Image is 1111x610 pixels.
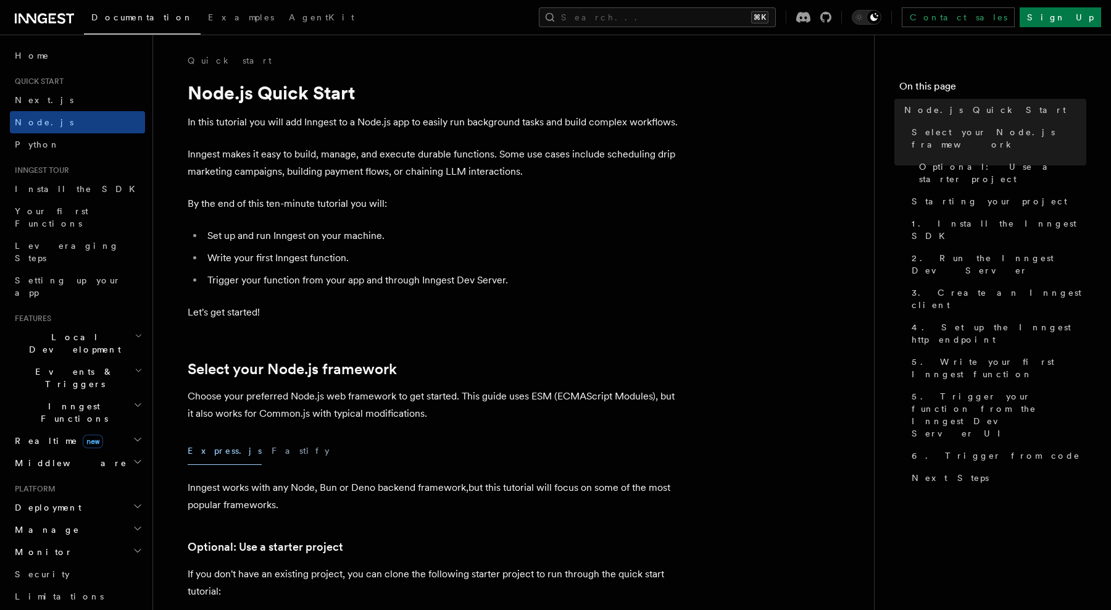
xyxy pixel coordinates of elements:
[10,200,145,235] a: Your first Functions
[15,569,70,579] span: Security
[907,247,1086,282] a: 2. Run the Inngest Dev Server
[204,227,681,244] li: Set up and run Inngest on your machine.
[907,282,1086,316] a: 3. Create an Inngest client
[10,133,145,156] a: Python
[188,146,681,180] p: Inngest makes it easy to build, manage, and execute durable functions. Some use cases include sch...
[15,95,73,105] span: Next.js
[10,524,80,536] span: Manage
[10,235,145,269] a: Leveraging Steps
[912,195,1067,207] span: Starting your project
[907,467,1086,489] a: Next Steps
[899,79,1086,99] h4: On this page
[204,249,681,267] li: Write your first Inngest function.
[289,12,354,22] span: AgentKit
[15,241,119,263] span: Leveraging Steps
[15,275,121,298] span: Setting up your app
[907,190,1086,212] a: Starting your project
[912,252,1086,277] span: 2. Run the Inngest Dev Server
[188,114,681,131] p: In this tutorial you will add Inngest to a Node.js app to easily run background tasks and build c...
[10,546,73,558] span: Monitor
[188,538,343,556] a: Optional: Use a starter project
[10,178,145,200] a: Install the SDK
[15,140,60,149] span: Python
[91,12,193,22] span: Documentation
[751,11,768,23] kbd: ⌘K
[10,395,145,430] button: Inngest Functions
[281,4,362,33] a: AgentKit
[907,351,1086,385] a: 5. Write your first Inngest function
[914,156,1086,190] a: Optional: Use a starter project
[15,184,143,194] span: Install the SDK
[912,286,1086,311] span: 3. Create an Inngest client
[188,479,681,514] p: Inngest works with any Node, Bun or Deno backend framework,but this tutorial will focus on some o...
[539,7,776,27] button: Search...⌘K
[10,361,145,395] button: Events & Triggers
[188,437,262,465] button: Express.js
[10,165,69,175] span: Inngest tour
[15,117,73,127] span: Node.js
[188,81,681,104] h1: Node.js Quick Start
[912,217,1086,242] span: 1. Install the Inngest SDK
[10,430,145,452] button: Realtimenew
[912,356,1086,380] span: 5. Write your first Inngest function
[188,54,272,67] a: Quick start
[10,111,145,133] a: Node.js
[15,591,104,601] span: Limitations
[15,49,49,62] span: Home
[10,457,127,469] span: Middleware
[10,519,145,541] button: Manage
[10,585,145,608] a: Limitations
[15,206,88,228] span: Your first Functions
[912,449,1080,462] span: 6. Trigger from code
[272,437,330,465] button: Fastify
[10,452,145,474] button: Middleware
[188,361,397,378] a: Select your Node.js framework
[188,304,681,321] p: Let's get started!
[1020,7,1101,27] a: Sign Up
[10,400,133,425] span: Inngest Functions
[10,501,81,514] span: Deployment
[907,121,1086,156] a: Select your Node.js framework
[10,366,135,390] span: Events & Triggers
[204,272,681,289] li: Trigger your function from your app and through Inngest Dev Server.
[852,10,881,25] button: Toggle dark mode
[912,472,989,484] span: Next Steps
[919,161,1086,185] span: Optional: Use a starter project
[83,435,103,448] span: new
[10,89,145,111] a: Next.js
[907,212,1086,247] a: 1. Install the Inngest SDK
[902,7,1015,27] a: Contact sales
[912,321,1086,346] span: 4. Set up the Inngest http endpoint
[907,385,1086,445] a: 5. Trigger your function from the Inngest Dev Server UI
[912,390,1086,440] span: 5. Trigger your function from the Inngest Dev Server UI
[10,77,64,86] span: Quick start
[10,496,145,519] button: Deployment
[10,541,145,563] button: Monitor
[188,566,681,600] p: If you don't have an existing project, you can clone the following starter project to run through...
[907,316,1086,351] a: 4. Set up the Inngest http endpoint
[84,4,201,35] a: Documentation
[904,104,1066,116] span: Node.js Quick Start
[10,331,135,356] span: Local Development
[899,99,1086,121] a: Node.js Quick Start
[201,4,281,33] a: Examples
[10,269,145,304] a: Setting up your app
[912,126,1086,151] span: Select your Node.js framework
[907,445,1086,467] a: 6. Trigger from code
[188,195,681,212] p: By the end of this ten-minute tutorial you will:
[208,12,274,22] span: Examples
[10,484,56,494] span: Platform
[10,326,145,361] button: Local Development
[10,44,145,67] a: Home
[188,388,681,422] p: Choose your preferred Node.js web framework to get started. This guide uses ESM (ECMAScript Modul...
[10,435,103,447] span: Realtime
[10,314,51,324] span: Features
[10,563,145,585] a: Security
